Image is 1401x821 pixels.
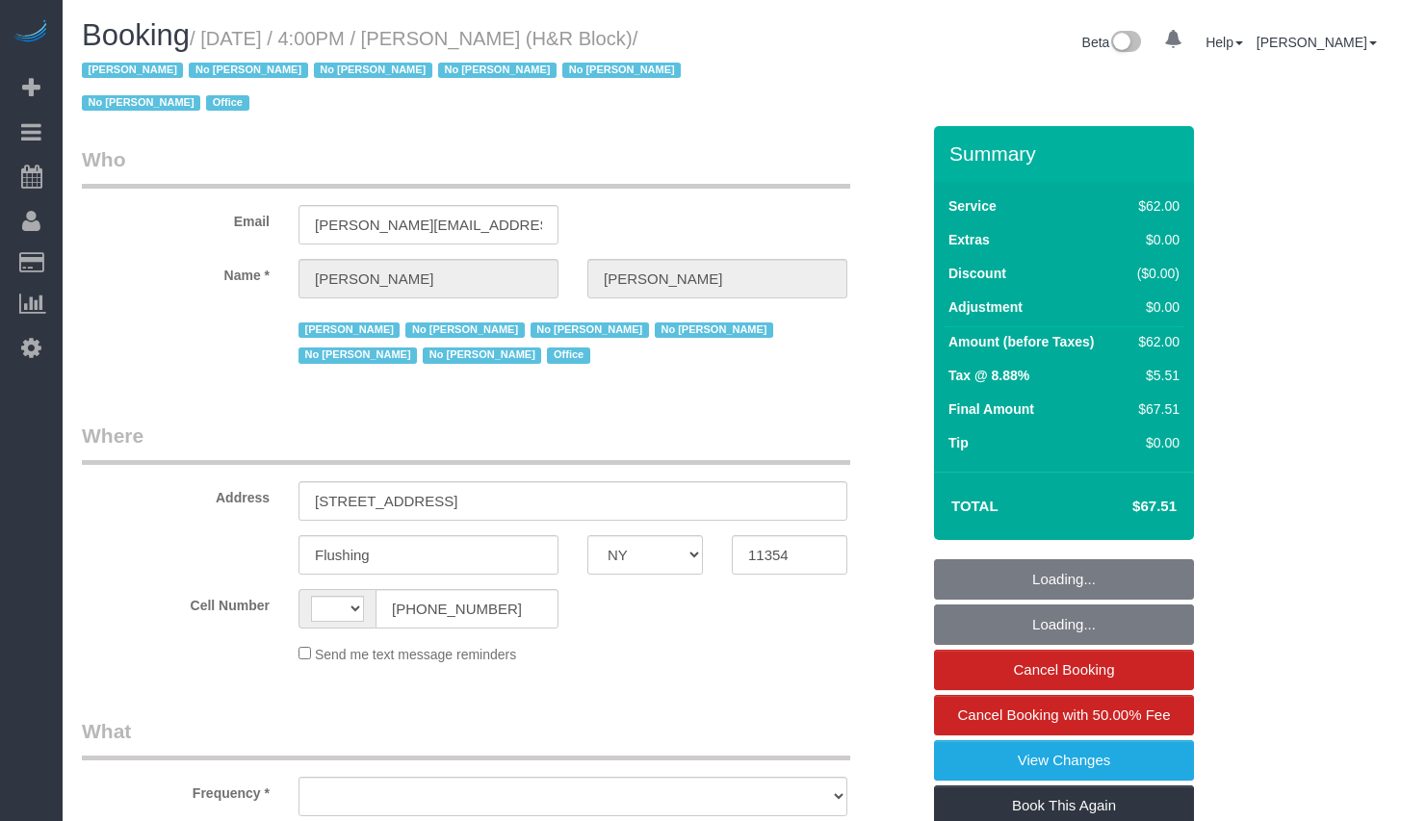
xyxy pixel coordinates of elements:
label: Adjustment [948,297,1023,317]
span: No [PERSON_NAME] [298,347,417,363]
a: View Changes [934,740,1194,781]
img: New interface [1109,31,1141,56]
span: No [PERSON_NAME] [531,322,649,338]
span: Office [547,347,589,363]
h4: $67.51 [1075,499,1177,515]
label: Frequency * [67,777,284,803]
h3: Summary [949,142,1184,165]
img: Automaid Logo [12,19,50,46]
span: [PERSON_NAME] [82,63,183,78]
span: [PERSON_NAME] [298,322,400,338]
label: Address [67,481,284,507]
span: No [PERSON_NAME] [82,95,200,111]
label: Extras [948,230,990,249]
label: Service [948,196,997,216]
div: $62.00 [1129,196,1180,216]
label: Cell Number [67,589,284,615]
div: $67.51 [1129,399,1180,419]
div: $0.00 [1129,433,1180,452]
label: Amount (before Taxes) [948,332,1094,351]
label: Tax @ 8.88% [948,366,1029,385]
div: $5.51 [1129,366,1180,385]
label: Tip [948,433,969,452]
small: / [DATE] / 4:00PM / [PERSON_NAME] (H&R Block) [82,28,687,115]
a: Help [1206,35,1243,50]
input: City [298,535,558,575]
a: Cancel Booking [934,650,1194,690]
strong: Total [951,498,999,514]
span: No [PERSON_NAME] [562,63,681,78]
a: Beta [1082,35,1142,50]
span: Booking [82,18,190,52]
input: Email [298,205,558,244]
input: Cell Number [376,589,558,629]
label: Name * [67,259,284,285]
legend: Where [82,422,850,465]
div: $0.00 [1129,297,1180,317]
div: $62.00 [1129,332,1180,351]
label: Discount [948,264,1006,283]
input: Last Name [587,259,847,298]
legend: What [82,717,850,760]
input: Zip Code [732,535,847,575]
span: No [PERSON_NAME] [438,63,557,78]
span: No [PERSON_NAME] [423,347,541,363]
legend: Who [82,145,850,189]
span: No [PERSON_NAME] [314,63,432,78]
div: $0.00 [1129,230,1180,249]
span: / [82,28,687,115]
span: Send me text message reminders [315,647,516,662]
a: Cancel Booking with 50.00% Fee [934,695,1194,735]
span: No [PERSON_NAME] [655,322,773,338]
a: [PERSON_NAME] [1257,35,1377,50]
label: Email [67,205,284,231]
span: No [PERSON_NAME] [189,63,307,78]
span: Office [206,95,248,111]
span: No [PERSON_NAME] [405,322,524,338]
input: First Name [298,259,558,298]
div: ($0.00) [1129,264,1180,283]
label: Final Amount [948,399,1034,419]
span: Cancel Booking with 50.00% Fee [958,706,1171,723]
